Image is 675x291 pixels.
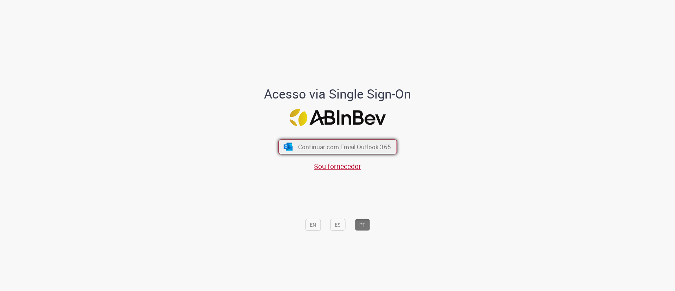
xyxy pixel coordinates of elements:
img: Logo ABInBev [289,109,386,126]
button: EN [305,219,321,231]
button: ícone Azure/Microsoft 360 Continuar com Email Outlook 365 [278,139,397,154]
h1: Acesso via Single Sign-On [240,87,435,101]
button: ES [330,219,345,231]
a: Sou fornecedor [314,162,361,171]
img: ícone Azure/Microsoft 360 [283,143,293,151]
span: Continuar com Email Outlook 365 [298,143,391,151]
button: PT [355,219,370,231]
